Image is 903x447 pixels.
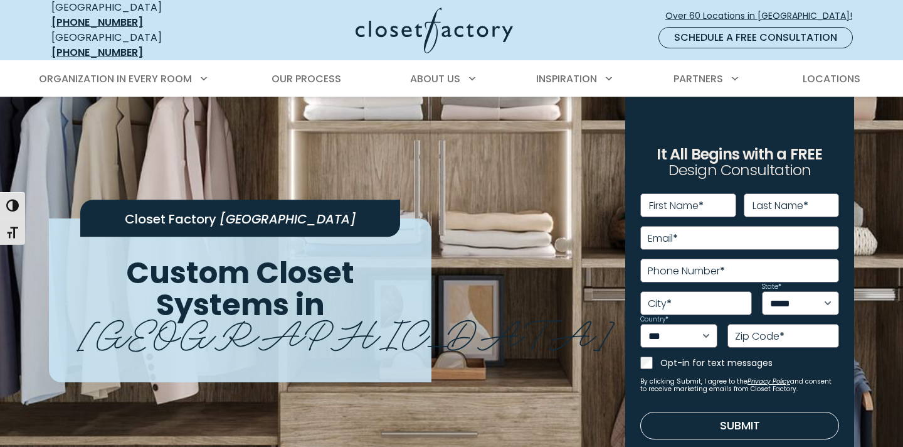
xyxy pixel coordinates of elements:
[660,357,839,369] label: Opt-in for text messages
[665,9,862,23] span: Over 60 Locations in [GEOGRAPHIC_DATA]!
[735,331,784,342] label: Zip Code
[657,144,822,164] span: It All Begins with a FREE
[648,299,672,309] label: City
[51,15,143,30] a: [PHONE_NUMBER]
[536,72,597,86] span: Inspiration
[747,377,790,386] a: Privacy Policy
[78,302,614,359] span: [GEOGRAPHIC_DATA]
[126,252,354,326] span: Custom Closet Systems in
[803,72,860,86] span: Locations
[648,266,725,276] label: Phone Number
[39,72,192,86] span: Organization in Every Room
[272,72,341,86] span: Our Process
[649,201,704,211] label: First Name
[51,45,143,60] a: [PHONE_NUMBER]
[752,201,808,211] label: Last Name
[30,62,873,97] nav: Primary Menu
[665,5,863,27] a: Over 60 Locations in [GEOGRAPHIC_DATA]!
[356,8,513,53] img: Closet Factory Logo
[648,234,678,244] label: Email
[640,316,668,323] label: Country
[219,210,356,228] span: [GEOGRAPHIC_DATA]
[762,284,781,290] label: State
[125,210,216,228] span: Closet Factory
[640,412,839,439] button: Submit
[658,27,853,48] a: Schedule a Free Consultation
[51,30,233,60] div: [GEOGRAPHIC_DATA]
[673,72,723,86] span: Partners
[668,160,811,181] span: Design Consultation
[640,378,839,393] small: By clicking Submit, I agree to the and consent to receive marketing emails from Closet Factory.
[410,72,460,86] span: About Us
